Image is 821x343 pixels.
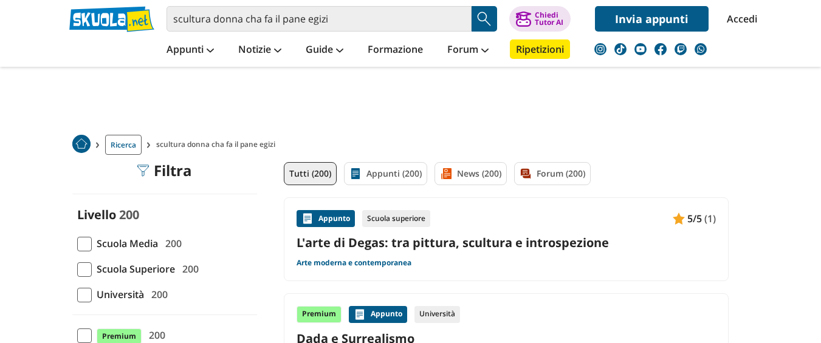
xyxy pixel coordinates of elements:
[303,39,346,61] a: Guide
[167,6,472,32] input: Cerca appunti, riassunti o versioni
[77,206,116,223] label: Livello
[163,39,217,61] a: Appunti
[156,135,280,155] span: scultura donna cha fa il pane egizi
[137,162,192,179] div: Filtra
[349,306,407,323] div: Appunto
[435,162,507,185] a: News (200)
[72,135,91,153] img: Home
[440,168,452,180] img: News filtro contenuto
[92,261,175,277] span: Scuola Superiore
[634,43,647,55] img: youtube
[675,43,687,55] img: twitch
[727,6,752,32] a: Accedi
[297,258,411,268] a: Arte moderna e contemporanea
[284,162,337,185] a: Tutti (200)
[414,306,460,323] div: Università
[472,6,497,32] button: Search Button
[595,6,709,32] a: Invia appunti
[160,236,182,251] span: 200
[535,12,563,26] div: Chiedi Tutor AI
[514,162,591,185] a: Forum (200)
[177,261,199,277] span: 200
[444,39,492,61] a: Forum
[119,206,139,223] span: 200
[144,327,165,343] span: 200
[354,308,366,321] img: Appunti contenuto
[146,287,168,302] span: 200
[297,234,716,251] a: L'arte di Degas: tra pittura, scultura e introspezione
[695,43,707,55] img: WhatsApp
[297,306,342,323] div: Premium
[654,43,667,55] img: facebook
[673,212,685,225] img: Appunti contenuto
[72,135,91,155] a: Home
[349,168,362,180] img: Appunti filtro contenuto
[301,212,314,225] img: Appunti contenuto
[614,43,627,55] img: tiktok
[704,211,716,226] span: (1)
[509,6,571,32] button: ChiediTutor AI
[92,236,158,251] span: Scuola Media
[520,168,532,180] img: Forum filtro contenuto
[105,135,142,155] a: Ricerca
[687,211,702,226] span: 5/5
[475,10,493,28] img: Cerca appunti, riassunti o versioni
[362,210,430,227] div: Scuola superiore
[510,39,570,59] a: Ripetizioni
[235,39,284,61] a: Notizie
[297,210,355,227] div: Appunto
[344,162,427,185] a: Appunti (200)
[594,43,606,55] img: instagram
[365,39,426,61] a: Formazione
[137,165,149,177] img: Filtra filtri mobile
[92,287,144,302] span: Università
